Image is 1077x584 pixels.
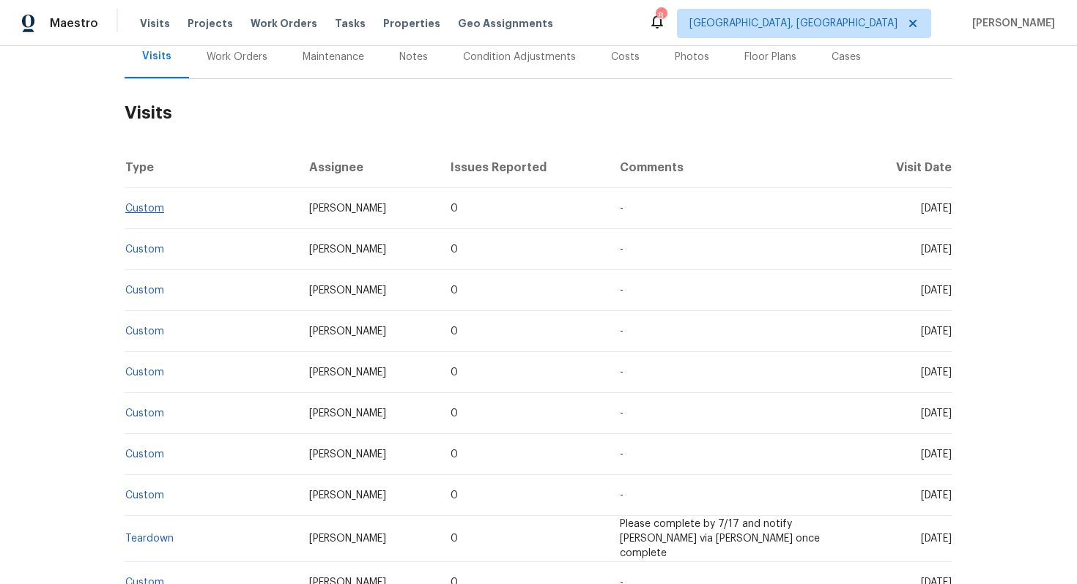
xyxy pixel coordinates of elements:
[611,50,640,64] div: Costs
[620,449,623,460] span: -
[297,147,440,188] th: Assignee
[125,449,164,460] a: Custom
[921,326,952,337] span: [DATE]
[921,534,952,544] span: [DATE]
[921,449,952,460] span: [DATE]
[383,16,440,31] span: Properties
[620,244,623,255] span: -
[309,449,386,460] span: [PERSON_NAME]
[451,326,458,337] span: 0
[125,490,164,501] a: Custom
[451,285,458,296] span: 0
[125,408,164,419] a: Custom
[125,534,174,544] a: Teardown
[125,147,297,188] th: Type
[451,244,458,255] span: 0
[620,490,623,501] span: -
[309,490,386,501] span: [PERSON_NAME]
[620,285,623,296] span: -
[921,244,952,255] span: [DATE]
[125,367,164,378] a: Custom
[125,79,952,147] h2: Visits
[608,147,856,188] th: Comments
[921,203,952,214] span: [DATE]
[125,203,164,214] a: Custom
[856,147,952,188] th: Visit Date
[309,326,386,337] span: [PERSON_NAME]
[620,367,623,378] span: -
[309,534,386,544] span: [PERSON_NAME]
[309,203,386,214] span: [PERSON_NAME]
[921,285,952,296] span: [DATE]
[689,16,897,31] span: [GEOGRAPHIC_DATA], [GEOGRAPHIC_DATA]
[463,50,576,64] div: Condition Adjustments
[620,326,623,337] span: -
[399,50,428,64] div: Notes
[309,408,386,419] span: [PERSON_NAME]
[451,490,458,501] span: 0
[656,9,666,23] div: 8
[921,408,952,419] span: [DATE]
[921,367,952,378] span: [DATE]
[921,490,952,501] span: [DATE]
[451,534,458,544] span: 0
[620,408,623,419] span: -
[451,367,458,378] span: 0
[309,367,386,378] span: [PERSON_NAME]
[966,16,1055,31] span: [PERSON_NAME]
[451,408,458,419] span: 0
[125,244,164,255] a: Custom
[251,16,317,31] span: Work Orders
[303,50,364,64] div: Maintenance
[125,285,164,296] a: Custom
[125,326,164,337] a: Custom
[188,16,233,31] span: Projects
[140,16,170,31] span: Visits
[142,49,171,64] div: Visits
[832,50,861,64] div: Cases
[451,203,458,214] span: 0
[675,50,709,64] div: Photos
[439,147,607,188] th: Issues Reported
[335,18,366,29] span: Tasks
[309,285,386,296] span: [PERSON_NAME]
[309,244,386,255] span: [PERSON_NAME]
[207,50,267,64] div: Work Orders
[458,16,553,31] span: Geo Assignments
[620,203,623,214] span: -
[620,519,820,558] span: Please complete by 7/17 and notify [PERSON_NAME] via [PERSON_NAME] once complete
[50,16,98,31] span: Maestro
[451,449,458,460] span: 0
[744,50,796,64] div: Floor Plans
